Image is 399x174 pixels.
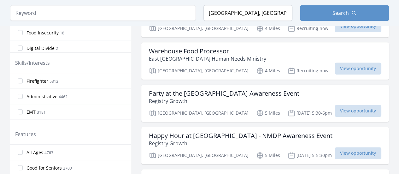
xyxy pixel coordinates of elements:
[335,20,381,32] span: View opportunity
[26,30,59,36] span: Food Insecurity
[288,152,332,159] p: [DATE] 5-5:30pm
[288,67,328,75] p: Recruiting now
[18,45,23,51] input: Digital Divide 2
[149,55,266,63] p: East [GEOGRAPHIC_DATA] Human Needs Ministry
[288,25,328,32] p: Recruiting now
[60,30,64,36] span: 18
[149,132,332,140] h3: Happy Hour at [GEOGRAPHIC_DATA] - NMDP Awareness Event
[335,105,381,117] span: View opportunity
[18,165,23,170] input: Good for Seniors 2700
[149,25,249,32] p: [GEOGRAPHIC_DATA], [GEOGRAPHIC_DATA]
[26,93,57,100] span: Administrative
[149,90,299,97] h3: Party at the [GEOGRAPHIC_DATA] Awareness Event
[18,150,23,155] input: All Ages 4763
[56,46,58,51] span: 2
[256,67,280,75] p: 4 Miles
[149,140,332,147] p: Registry Growth
[332,9,349,17] span: Search
[300,5,389,21] button: Search
[10,5,196,21] input: Keyword
[141,42,389,80] a: Warehouse Food Processor East [GEOGRAPHIC_DATA] Human Needs Ministry [GEOGRAPHIC_DATA], [GEOGRAPH...
[26,149,43,156] span: All Ages
[149,47,266,55] h3: Warehouse Food Processor
[141,127,389,164] a: Happy Hour at [GEOGRAPHIC_DATA] - NMDP Awareness Event Registry Growth [GEOGRAPHIC_DATA], [GEOGRA...
[63,165,72,171] span: 2700
[59,94,67,99] span: 4462
[256,152,280,159] p: 5 Miles
[18,94,23,99] input: Administrative 4462
[149,97,299,105] p: Registry Growth
[18,109,23,114] input: EMT 3181
[37,110,46,115] span: 3181
[26,45,55,51] span: Digital Divide
[26,78,48,84] span: Firefighter
[141,85,389,122] a: Party at the [GEOGRAPHIC_DATA] Awareness Event Registry Growth [GEOGRAPHIC_DATA], [GEOGRAPHIC_DAT...
[335,63,381,75] span: View opportunity
[50,79,58,84] span: 5313
[26,109,36,115] span: EMT
[149,152,249,159] p: [GEOGRAPHIC_DATA], [GEOGRAPHIC_DATA]
[149,109,249,117] p: [GEOGRAPHIC_DATA], [GEOGRAPHIC_DATA]
[288,109,332,117] p: [DATE] 5:30-6pm
[44,150,53,155] span: 4763
[18,78,23,83] input: Firefighter 5313
[256,25,280,32] p: 4 Miles
[15,130,36,138] legend: Features
[335,147,381,159] span: View opportunity
[18,30,23,35] input: Food Insecurity 18
[149,67,249,75] p: [GEOGRAPHIC_DATA], [GEOGRAPHIC_DATA]
[15,59,50,67] legend: Skills/Interests
[26,165,62,171] span: Good for Seniors
[203,5,292,21] input: Location
[256,109,280,117] p: 5 Miles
